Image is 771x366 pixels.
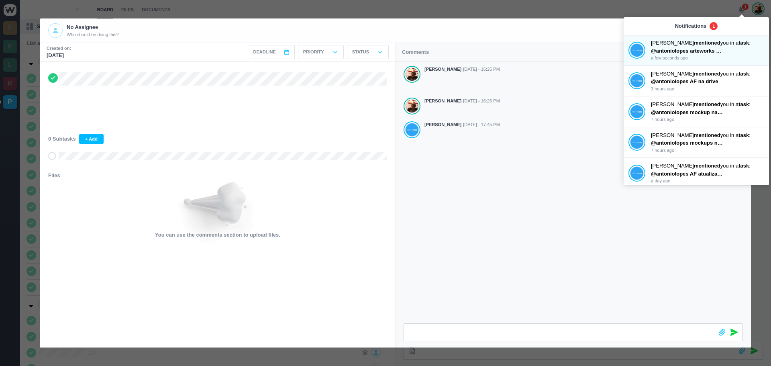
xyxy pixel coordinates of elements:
[67,23,119,31] p: No Assignee
[651,162,764,170] p: [PERSON_NAME] you in a :
[47,51,71,59] p: [DATE]
[710,22,718,30] span: 1
[651,178,764,184] p: a day ago
[630,135,643,149] img: João Tosta
[738,40,749,46] strong: task
[694,40,720,46] strong: mentioned
[628,100,764,123] a: João Tosta [PERSON_NAME]mentionedyou in atask: @antoniolopes mockup na drive 7 hours ago
[630,105,643,119] img: João Tosta
[694,163,720,169] strong: mentioned
[628,39,764,61] a: João Tosta [PERSON_NAME]mentionedyou in atask: @antoniolopes arteworks das paginas pedidas na dri...
[630,74,643,88] img: João Tosta
[651,147,764,154] p: 7 hours ago
[253,49,275,55] span: Deadline
[694,71,720,77] strong: mentioned
[651,109,731,115] span: @antoniolopes mockup na drive
[694,132,720,138] strong: mentioned
[651,131,764,139] p: [PERSON_NAME] you in a :
[630,166,643,180] img: João Tosta
[675,22,707,30] p: Notifications
[738,132,749,138] strong: task
[694,101,720,107] strong: mentioned
[352,49,369,55] p: Status
[651,55,764,61] p: a few seconds ago
[402,48,429,56] p: Comments
[651,78,718,84] span: @antoniolopes AF na drive
[628,70,764,92] a: João Tosta [PERSON_NAME]mentionedyou in atask: @antoniolopes AF na drive 3 hours ago
[651,140,734,146] span: @antoniolopes mockups na drive
[738,71,749,77] strong: task
[651,39,764,47] p: [PERSON_NAME] you in a :
[630,43,643,57] img: João Tosta
[303,49,324,55] p: Priority
[651,100,764,108] p: [PERSON_NAME] you in a :
[738,101,749,107] strong: task
[651,86,764,92] p: 3 hours ago
[651,70,764,78] p: [PERSON_NAME] you in a :
[628,162,764,184] a: João Tosta [PERSON_NAME]mentionedyou in atask: @antoniolopes AF atualizada na drivetodos os texto...
[628,131,764,154] a: João Tosta [PERSON_NAME]mentionedyou in atask: @antoniolopes mockups na drive 7 hours ago
[67,31,119,38] span: Who should be doing this?
[47,45,71,52] small: Created on:
[651,116,764,123] p: 7 hours ago
[738,163,749,169] strong: task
